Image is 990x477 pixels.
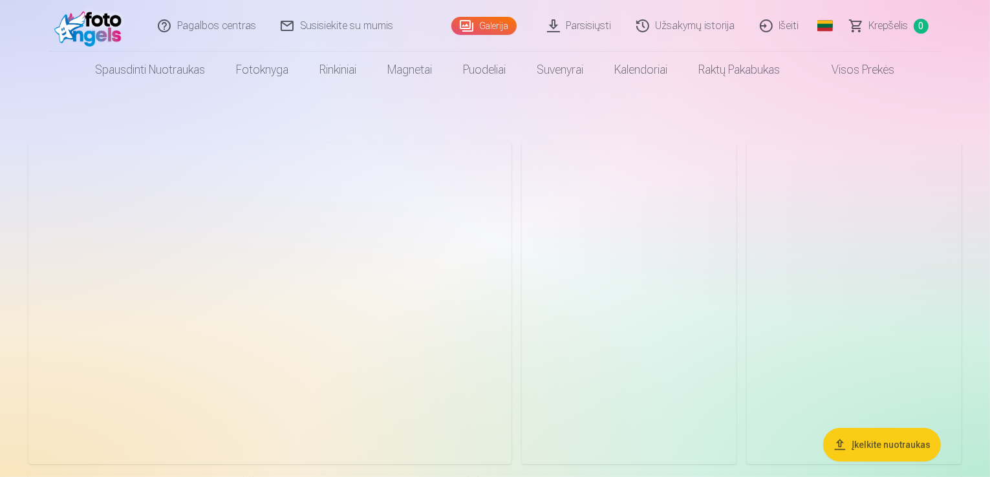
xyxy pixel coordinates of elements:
[305,52,372,88] a: Rinkiniai
[869,18,909,34] span: Krepšelis
[522,52,599,88] a: Suvenyrai
[796,52,910,88] a: Visos prekės
[448,52,522,88] a: Puodeliai
[823,428,941,461] button: Įkelkite nuotraukas
[599,52,683,88] a: Kalendoriai
[683,52,796,88] a: Raktų pakabukas
[54,5,129,47] img: /fa2
[914,19,929,34] span: 0
[221,52,305,88] a: Fotoknyga
[451,17,517,35] a: Galerija
[372,52,448,88] a: Magnetai
[80,52,221,88] a: Spausdinti nuotraukas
